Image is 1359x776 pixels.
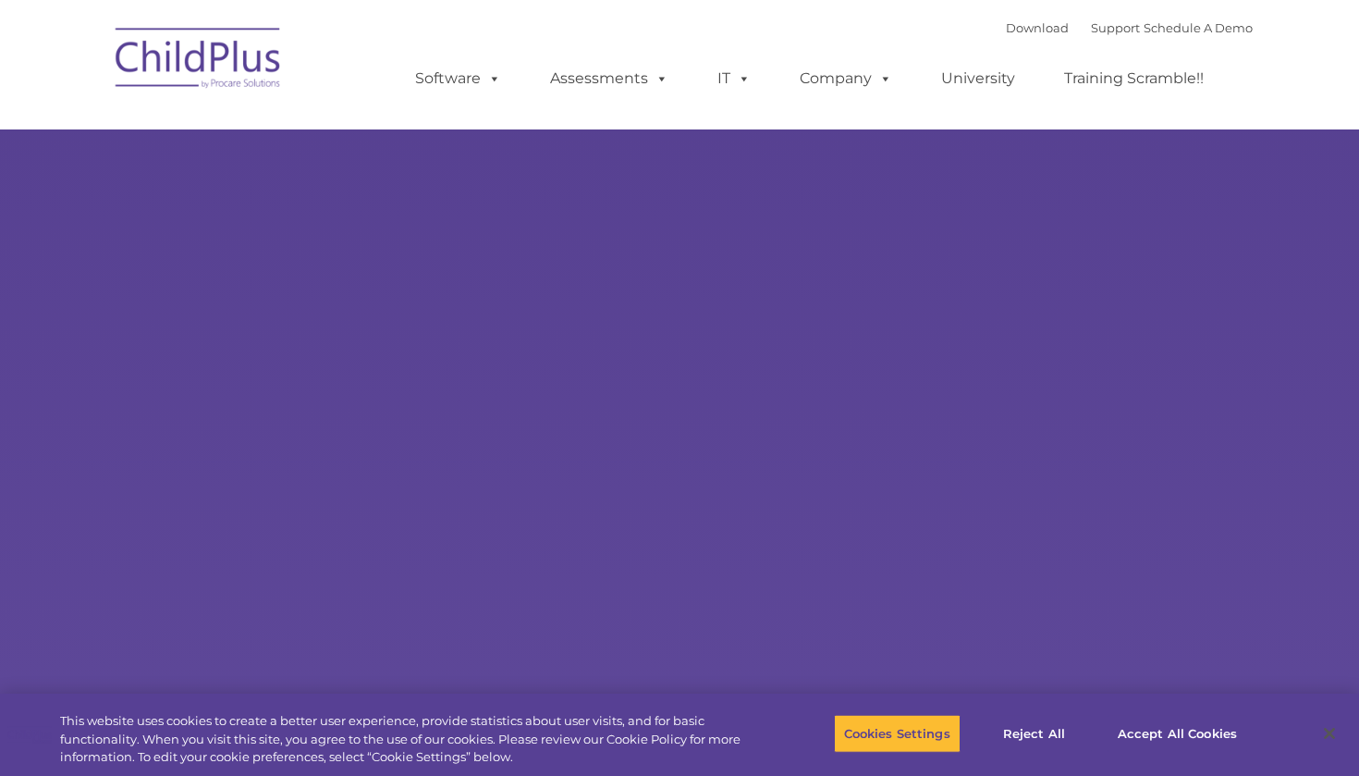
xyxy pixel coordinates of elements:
a: IT [699,60,769,97]
div: This website uses cookies to create a better user experience, provide statistics about user visit... [60,712,748,767]
a: University [923,60,1034,97]
a: Support [1091,20,1140,35]
button: Accept All Cookies [1108,714,1247,753]
a: Assessments [532,60,687,97]
button: Close [1309,713,1350,754]
a: Software [397,60,520,97]
a: Training Scramble!! [1046,60,1222,97]
img: ChildPlus by Procare Solutions [106,15,291,107]
a: Schedule A Demo [1144,20,1253,35]
button: Reject All [976,714,1092,753]
a: Company [781,60,911,97]
button: Cookies Settings [834,714,961,753]
font: | [1006,20,1253,35]
a: Download [1006,20,1069,35]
